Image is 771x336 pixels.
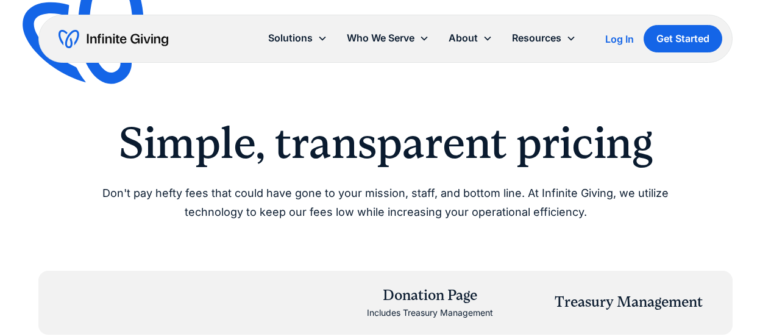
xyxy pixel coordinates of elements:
div: Who We Serve [337,25,439,51]
a: Get Started [644,25,722,52]
div: Resources [512,30,561,46]
a: Log In [605,32,634,46]
div: Treasury Management [555,292,703,313]
a: home [59,29,168,49]
div: Resources [502,25,586,51]
div: Log In [605,34,634,44]
div: Who We Serve [347,30,414,46]
h2: Simple, transparent pricing [74,117,698,170]
div: Solutions [268,30,313,46]
div: Includes Treasury Management [367,306,493,320]
div: About [449,30,478,46]
div: Donation Page [367,285,493,306]
div: Solutions [258,25,337,51]
p: Don't pay hefty fees that could have gone to your mission, staff, and bottom line. At Infinite Gi... [74,184,698,221]
div: About [439,25,502,51]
